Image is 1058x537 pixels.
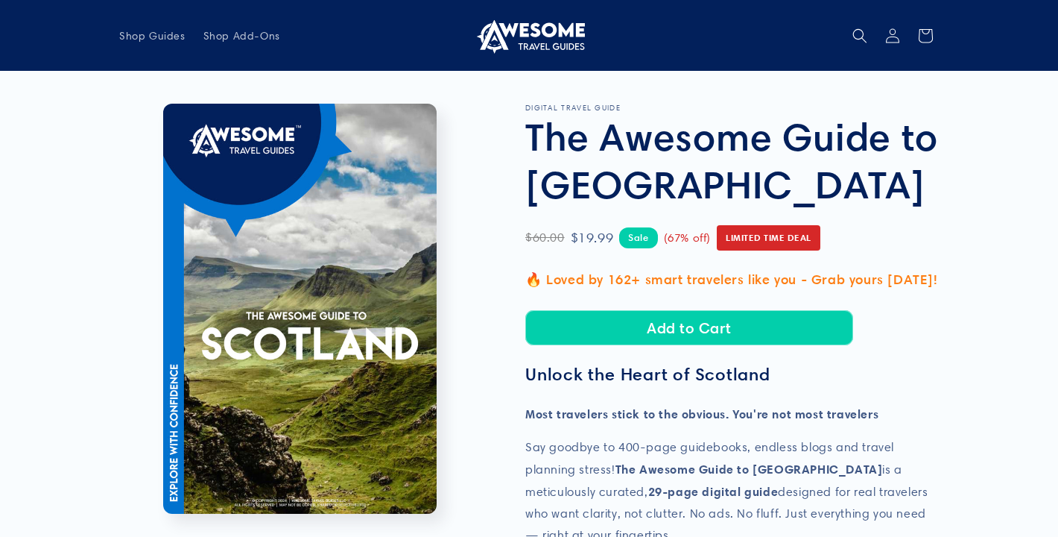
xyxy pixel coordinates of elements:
strong: The Awesome Guide to [GEOGRAPHIC_DATA] [615,462,883,477]
a: Shop Guides [110,20,194,51]
span: Sale [619,227,657,248]
strong: Most travelers stick to the obvious. You're not most travelers [525,406,878,421]
summary: Search [843,19,876,52]
img: Awesome Travel Guides [473,18,585,54]
p: DIGITAL TRAVEL GUIDE [525,104,939,113]
a: Awesome Travel Guides [468,12,591,59]
span: (67% off) [664,228,711,248]
strong: 29-page digital guide [648,484,779,499]
a: Shop Add-Ons [194,20,289,51]
p: 🔥 Loved by 162+ smart travelers like you - Grab yours [DATE]! [525,268,939,292]
button: Add to Cart [525,310,853,345]
span: Shop Add-Ons [203,29,280,43]
span: Limited Time Deal [717,225,820,251]
span: Shop Guides [119,29,186,43]
h1: The Awesome Guide to [GEOGRAPHIC_DATA] [525,113,939,208]
h3: Unlock the Heart of Scotland [525,364,939,386]
span: $60.00 [525,227,565,249]
span: $19.99 [571,226,614,250]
